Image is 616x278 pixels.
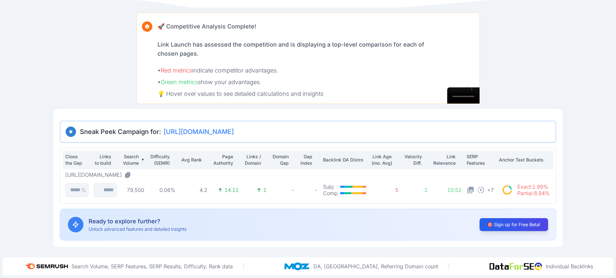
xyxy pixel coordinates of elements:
p: Avg Rank [180,157,202,163]
p: 💡 Hover over values to see detailed calculations and insights [157,89,427,98]
p: 10.52 [433,187,461,193]
p: Links / Domain [244,153,261,166]
p: Search Volume [122,153,139,166]
p: SERP Features [467,153,494,166]
p: Partial : 8.94% [517,190,550,196]
p: 79,500 [122,187,144,193]
p: Velocity Diff. [404,153,422,166]
img: data_for_seo_logo.e5120ddb.png [490,262,546,270]
p: 1 [263,187,266,193]
p: 14.11 [224,187,239,193]
p: - [299,187,318,193]
p: Close the Gap [65,153,83,166]
p: 0.06% [149,187,175,193]
p: Subj [323,183,338,190]
p: 5 [371,187,398,193]
p: % [81,187,86,193]
p: Page Authority [212,153,233,166]
p: Domain Gap [272,153,289,166]
p: 4.2 [180,187,207,193]
p: Backlink DA Distro [323,157,366,163]
span: + 7 [487,186,494,193]
span: [URL][DOMAIN_NAME] [164,127,234,136]
p: DA, [GEOGRAPHIC_DATA], Referring Domain count [313,263,438,270]
span: Green metrics [161,79,198,85]
p: Links to build [94,153,111,166]
img: moz_logo.a3998d80.png [285,262,313,270]
p: Ready to explore further? [89,217,187,226]
p: Difficulty (SEMR) [149,153,170,166]
p: Search Volume, SERP Features, SERP Results, Difficulty, Rank data [71,263,233,270]
p: Comp [323,190,338,196]
button: 🎯 Sign up for Free Beta! [480,218,548,231]
p: Link Relevance [433,153,456,166]
p: Exact : 1.99% [517,183,550,190]
button: [URL][DOMAIN_NAME] [65,172,134,178]
p: • indicate competitor advantages. [157,66,427,75]
p: Gap Index [299,153,312,166]
h3: Sneak Peek Campaign for: [66,127,550,137]
p: • show your advantages. [157,78,427,87]
p: Individual Backlinks [546,263,593,270]
span: Red metrics [161,67,192,74]
p: Link Launch has assessed the competition and is displaying a top-level comparison for each of cho... [157,40,427,58]
img: semrush_logo.573af308.png [23,260,72,273]
p: Link Age (mo. Avg) [371,153,393,166]
p: 2 [404,187,427,193]
p: - [272,187,294,193]
p: Anchor Text Buckets [499,157,551,163]
p: Unlock advanced features and detailed insights [89,226,187,232]
p: 🚀 Competitive Analysis Complete! [157,22,256,31]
